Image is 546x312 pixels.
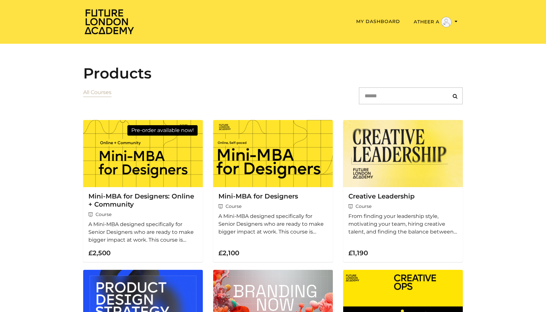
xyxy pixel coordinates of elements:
a: Creative Leadership Course From finding your leadership style, motivating your team, hiring creat... [343,120,463,262]
strong: £1,190 [348,249,368,257]
p: From finding your leadership style, motivating your team, hiring creative talent, and finding the... [348,212,458,236]
a: Mini-MBA for Designers Course A Mini-MBA designed specifically for Senior Designers who are ready... [213,120,333,262]
div: Pre-order available now! [127,125,198,136]
span: Course [88,211,198,218]
span: Course [218,203,328,210]
strong: £2,100 [218,249,239,257]
strong: £2,500 [88,249,110,257]
h2: Products [83,65,463,82]
a: My Dashboard [356,18,400,24]
p: A Mini-MBA designed specifically for Senior Designers who are ready to make bigger impact at work... [88,221,198,244]
h3: Mini-MBA for Designers [218,192,328,200]
a: All Courses [83,89,111,95]
h3: Mini-MBA for Designers: Online + Community [88,192,198,209]
nav: Categories [83,87,111,110]
h3: Creative Leadership [348,192,458,200]
button: Toggle menu [412,17,460,28]
p: A Mini-MBA designed specifically for Senior Designers who are ready to make bigger impact at work... [218,212,328,236]
span: Course [348,203,458,210]
img: Home Page [83,8,135,35]
a: Pre-order available now! Mini-MBA for Designers: Online + Community Course A Mini-MBA designed sp... [83,120,203,262]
